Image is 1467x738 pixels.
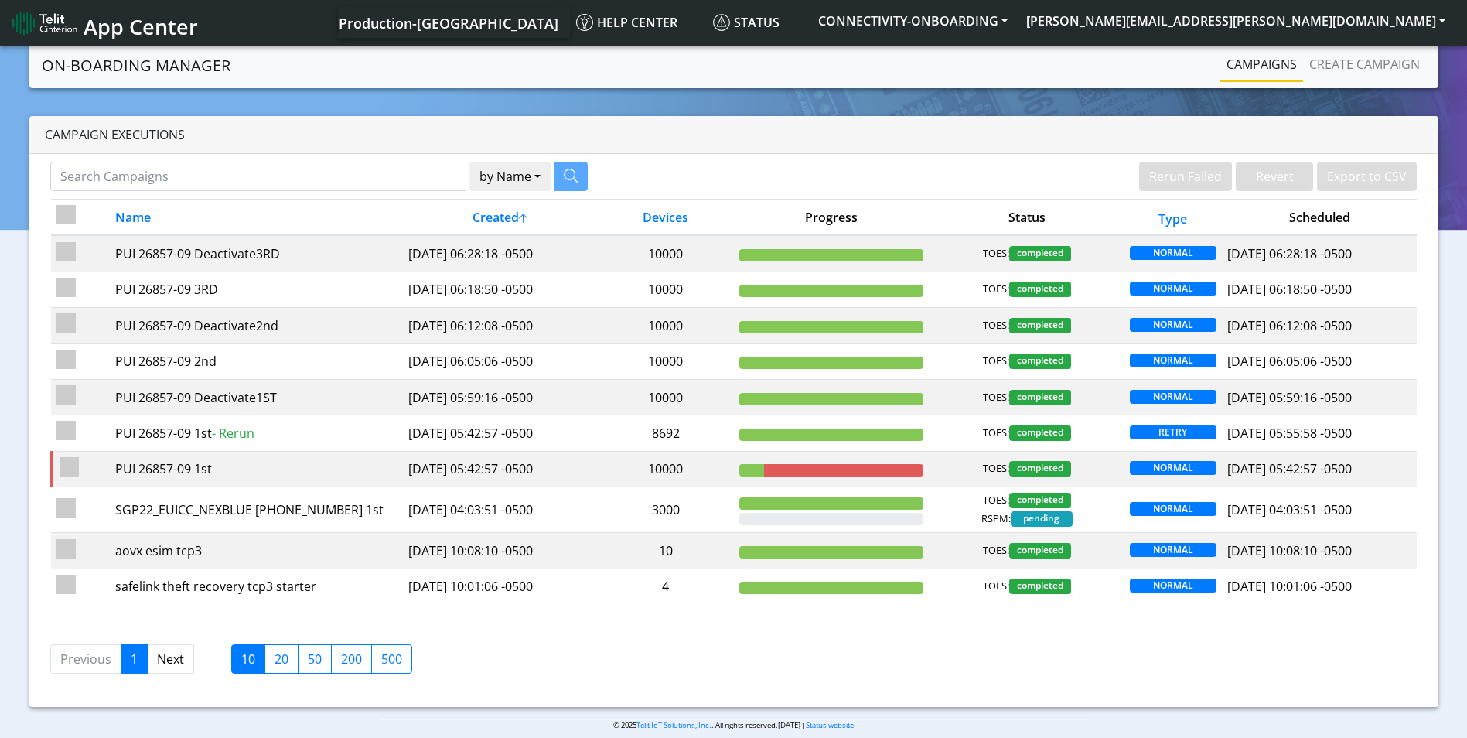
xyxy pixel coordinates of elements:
[1227,317,1352,334] span: [DATE] 06:12:08 -0500
[1227,389,1352,406] span: [DATE] 05:59:16 -0500
[1227,501,1352,518] span: [DATE] 04:03:51 -0500
[212,425,254,442] span: - Rerun
[402,272,597,307] td: [DATE] 06:18:50 -0500
[115,316,397,335] div: PUI 26857-09 Deactivate2nd
[338,7,558,38] a: Your current platform instance
[983,543,1009,559] span: TOES:
[598,343,735,379] td: 10000
[598,487,735,533] td: 3000
[983,354,1009,369] span: TOES:
[1130,390,1216,404] span: NORMAL
[598,533,735,569] td: 10
[115,280,397,299] div: PUI 26857-09 3RD
[1139,162,1232,191] button: Rerun Failed
[983,318,1009,333] span: TOES:
[983,579,1009,594] span: TOES:
[1303,49,1426,80] a: Create campaign
[1011,511,1073,527] span: pending
[598,200,735,236] th: Devices
[1222,200,1417,236] th: Scheduled
[115,501,397,519] div: SGP22_EUICC_NEXBLUE [PHONE_NUMBER] 1st
[1124,200,1222,236] th: Type
[1227,245,1352,262] span: [DATE] 06:28:18 -0500
[806,720,854,730] a: Status website
[983,390,1009,405] span: TOES:
[1130,425,1216,439] span: RETRY
[115,388,397,407] div: PUI 26857-09 Deactivate1ST
[1227,353,1352,370] span: [DATE] 06:05:06 -0500
[378,719,1089,731] p: © 2025 . All rights reserved.[DATE] |
[1236,162,1313,191] button: Revert
[1009,579,1071,594] span: completed
[1317,162,1417,191] button: Export to CSV
[1227,281,1352,298] span: [DATE] 06:18:50 -0500
[1130,502,1216,516] span: NORMAL
[371,644,412,674] label: 500
[598,415,735,451] td: 8692
[1009,318,1071,333] span: completed
[809,7,1017,35] button: CONNECTIVITY-ONBOARDING
[1009,246,1071,261] span: completed
[983,246,1009,261] span: TOES:
[115,577,397,596] div: safelink theft recovery tcp3 starter
[576,14,677,31] span: Help center
[402,533,597,569] td: [DATE] 10:08:10 -0500
[402,343,597,379] td: [DATE] 06:05:06 -0500
[1130,282,1216,296] span: NORMAL
[402,487,597,533] td: [DATE] 04:03:51 -0500
[598,308,735,343] td: 10000
[1009,493,1071,508] span: completed
[12,11,77,36] img: logo-telit-cinterion-gw-new.png
[339,14,558,32] span: Production-[GEOGRAPHIC_DATA]
[115,460,397,478] div: PUI 26857-09 1st
[1130,543,1216,557] span: NORMAL
[1130,461,1216,475] span: NORMAL
[983,493,1009,508] span: TOES:
[469,162,551,191] button: by Name
[115,542,397,560] div: aovx esim tcp3
[1227,425,1352,442] span: [DATE] 05:55:58 -0500
[115,424,397,442] div: PUI 26857-09 1st
[115,244,397,263] div: PUI 26857-09 Deactivate3RD
[331,644,372,674] label: 200
[1227,578,1352,595] span: [DATE] 10:01:06 -0500
[12,6,196,39] a: App Center
[402,235,597,272] td: [DATE] 06:28:18 -0500
[981,511,1011,527] span: RSPM:
[1227,542,1352,559] span: [DATE] 10:08:10 -0500
[42,50,230,81] a: On-Boarding Manager
[29,116,1438,154] div: Campaign Executions
[1009,354,1071,369] span: completed
[576,14,593,31] img: knowledge.svg
[1220,49,1303,80] a: Campaigns
[1009,425,1071,441] span: completed
[598,451,735,487] td: 10000
[84,12,198,41] span: App Center
[1017,7,1455,35] button: [PERSON_NAME][EMAIL_ADDRESS][PERSON_NAME][DOMAIN_NAME]
[298,644,332,674] label: 50
[402,569,597,604] td: [DATE] 10:01:06 -0500
[734,200,929,236] th: Progress
[1130,246,1216,260] span: NORMAL
[110,200,402,236] th: Name
[983,282,1009,297] span: TOES:
[570,7,707,38] a: Help center
[1009,282,1071,297] span: completed
[121,644,148,674] a: 1
[598,569,735,604] td: 4
[1009,543,1071,559] span: completed
[983,425,1009,441] span: TOES:
[231,644,265,674] label: 10
[115,352,397,371] div: PUI 26857-09 2nd
[930,200,1124,236] th: Status
[983,461,1009,477] span: TOES:
[598,235,735,272] td: 10000
[713,14,780,31] span: Status
[1130,579,1216,593] span: NORMAL
[402,308,597,343] td: [DATE] 06:12:08 -0500
[402,415,597,451] td: [DATE] 05:42:57 -0500
[402,451,597,487] td: [DATE] 05:42:57 -0500
[147,644,194,674] a: Next
[713,14,730,31] img: status.svg
[598,272,735,307] td: 10000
